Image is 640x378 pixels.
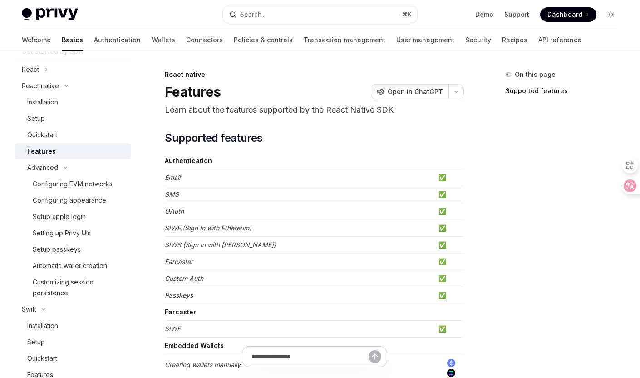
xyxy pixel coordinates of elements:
div: Swift [22,304,36,315]
button: Open search [223,6,417,23]
td: ✅ [435,270,464,287]
a: Connectors [186,29,223,51]
div: Advanced [27,162,58,173]
span: Open in ChatGPT [388,87,443,96]
em: Farcaster [165,258,193,265]
td: ✅ [435,237,464,254]
a: Transaction management [304,29,385,51]
button: Toggle Advanced section [15,159,131,176]
td: ✅ [435,186,464,203]
div: Installation [27,320,58,331]
input: Ask a question... [251,347,369,367]
div: Configuring EVM networks [33,179,113,189]
em: SIWE (Sign In with Ethereum) [165,224,251,232]
a: Configuring appearance [15,192,131,209]
td: ✅ [435,220,464,237]
span: Supported features [165,131,262,145]
a: Setup [15,110,131,127]
strong: Authentication [165,157,212,164]
a: Authentication [94,29,141,51]
a: Demo [475,10,493,19]
em: SIWF [165,325,181,333]
em: SIWS (Sign In with [PERSON_NAME]) [165,241,276,249]
a: Dashboard [540,7,596,22]
div: Setup apple login [33,211,86,222]
td: ✅ [435,254,464,270]
button: Open in ChatGPT [371,84,448,99]
div: Customizing session persistence [33,277,125,298]
a: Quickstart [15,350,131,367]
em: SMS [165,190,179,198]
div: Installation [27,97,58,108]
span: ⌘ K [402,11,412,18]
button: Toggle Swift section [15,301,131,318]
div: React native [165,70,464,79]
a: Automatic wallet creation [15,258,131,274]
td: ✅ [435,287,464,304]
em: Email [165,174,180,181]
a: Installation [15,94,131,110]
a: User management [396,29,454,51]
a: Security [465,29,491,51]
div: Setup [27,337,45,348]
div: Setting up Privy UIs [33,228,91,239]
a: Customizing session persistence [15,274,131,301]
a: API reference [538,29,581,51]
a: Supported features [506,84,625,98]
span: Dashboard [547,10,582,19]
a: Setup apple login [15,209,131,225]
div: Quickstart [27,129,57,140]
a: Policies & controls [234,29,293,51]
span: On this page [515,69,556,80]
a: Setup passkeys [15,241,131,258]
a: Welcome [22,29,51,51]
em: Custom Auth [165,274,203,282]
div: Search... [240,9,266,20]
td: ✅ [435,321,464,338]
td: ✅ [435,203,464,220]
div: React native [22,80,59,91]
div: Automatic wallet creation [33,260,107,271]
div: Setup passkeys [33,244,81,255]
div: Quickstart [27,353,57,364]
a: Support [504,10,529,19]
button: Toggle React section [15,61,131,78]
a: Setting up Privy UIs [15,225,131,241]
button: Toggle dark mode [604,7,618,22]
a: Basics [62,29,83,51]
img: light logo [22,8,78,21]
p: Learn about the features supported by the React Native SDK [165,104,464,116]
button: Send message [369,350,381,363]
div: Setup [27,113,45,124]
div: React [22,64,39,75]
div: Features [27,146,56,157]
a: Configuring EVM networks [15,176,131,192]
em: Passkeys [165,291,193,299]
a: Quickstart [15,127,131,143]
button: Toggle React native section [15,78,131,94]
a: Installation [15,318,131,334]
strong: Farcaster [165,308,196,316]
em: OAuth [165,207,184,215]
a: Recipes [502,29,527,51]
div: Configuring appearance [33,195,106,206]
a: Setup [15,334,131,350]
strong: Embedded Wallets [165,342,224,349]
td: ✅ [435,169,464,186]
a: Features [15,143,131,159]
a: Wallets [152,29,175,51]
h1: Features [165,84,221,100]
